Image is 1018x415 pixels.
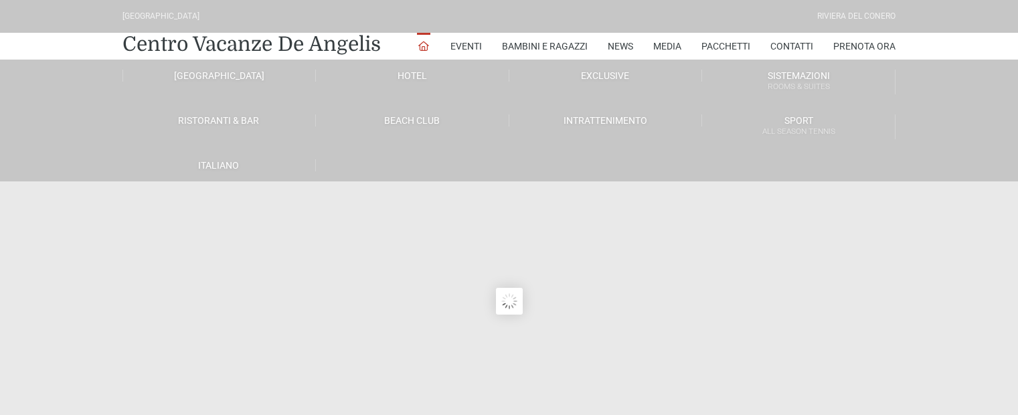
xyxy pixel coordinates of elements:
a: [GEOGRAPHIC_DATA] [122,70,316,82]
a: Pacchetti [701,33,750,60]
a: Italiano [122,159,316,171]
a: Contatti [770,33,813,60]
a: Beach Club [316,114,509,127]
a: SportAll Season Tennis [702,114,896,139]
a: News [608,33,633,60]
small: Rooms & Suites [702,80,895,93]
a: Eventi [450,33,482,60]
a: Ristoranti & Bar [122,114,316,127]
a: Centro Vacanze De Angelis [122,31,381,58]
small: All Season Tennis [702,125,895,138]
div: Riviera Del Conero [817,10,896,23]
a: Bambini e Ragazzi [502,33,588,60]
a: Intrattenimento [509,114,703,127]
a: Exclusive [509,70,703,82]
div: [GEOGRAPHIC_DATA] [122,10,199,23]
a: SistemazioniRooms & Suites [702,70,896,94]
span: Italiano [198,160,239,171]
a: Media [653,33,681,60]
a: Prenota Ora [833,33,896,60]
a: Hotel [316,70,509,82]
